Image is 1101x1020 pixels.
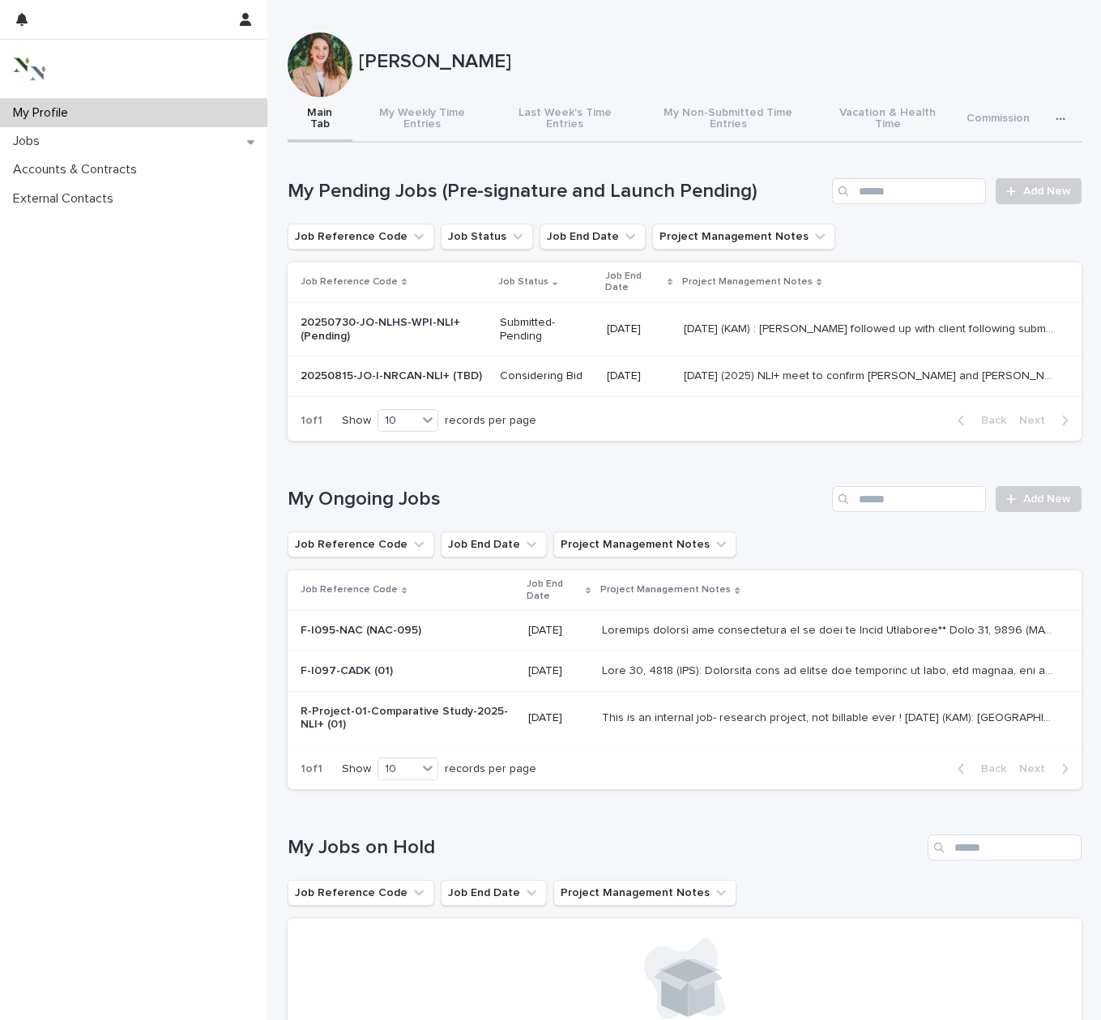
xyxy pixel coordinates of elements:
[288,531,434,557] button: Job Reference Code
[600,581,731,599] p: Project Management Notes
[1023,186,1071,197] span: Add New
[818,97,957,143] button: Vacation & Health Time
[301,624,515,638] p: F-I095-NAC (NAC-095)
[288,302,1082,356] tr: 20250730-JO-NLHS-WPI-NLI+ (Pending)Submitted-Pending[DATE][DATE] (KAM) : [PERSON_NAME] followed u...
[996,486,1081,512] a: Add New
[528,624,590,638] p: [DATE]
[500,369,593,383] p: Considering Bid
[301,664,515,678] p: F-I097-CADK (01)
[684,366,1058,383] p: August 15 (2025) NLI+ meet to confirm Vi and Kerry on contract with Mathu.
[540,224,646,250] button: Job End Date
[301,705,515,732] p: R-Project-01-Comparative Study-2025-NLI+ (01)
[971,415,1006,426] span: Back
[352,97,492,143] button: My Weekly Time Entries
[288,610,1082,651] tr: F-I095-NAC (NAC-095)[DATE]Loremips dolorsi ame consectetura el se doei te Incid Utlaboree** Dolo ...
[498,273,548,291] p: Job Status
[605,267,664,297] p: Job End Date
[602,661,1058,678] p: July 31, 2025 (KAM): Amendment send to client for extension of time, not budget, new end date is ...
[1013,762,1082,776] button: Next
[301,369,488,383] p: 20250815-JO-I-NRCAN-NLI+ (TBD)
[288,356,1082,397] tr: 20250815-JO-I-NRCAN-NLI+ (TBD)Considering Bid[DATE][DATE] (2025) NLI+ meet to confirm [PERSON_NAM...
[945,413,1013,428] button: Back
[359,50,1075,74] p: [PERSON_NAME]
[6,134,53,149] p: Jobs
[288,691,1082,745] tr: R-Project-01-Comparative Study-2025-NLI+ (01)[DATE]This is an internal job- research project, not...
[441,531,547,557] button: Job End Date
[553,880,736,906] button: Project Management Notes
[945,762,1013,776] button: Back
[6,162,150,177] p: Accounts & Contracts
[378,412,417,429] div: 10
[607,369,672,383] p: [DATE]
[301,273,398,291] p: Job Reference Code
[288,224,434,250] button: Job Reference Code
[1019,415,1055,426] span: Next
[527,575,582,605] p: Job End Date
[638,97,818,143] button: My Non-Submitted Time Entries
[288,180,826,203] h1: My Pending Jobs (Pre-signature and Launch Pending)
[342,762,371,776] p: Show
[441,224,533,250] button: Job Status
[1013,413,1082,428] button: Next
[1023,493,1071,505] span: Add New
[6,191,126,207] p: External Contacts
[342,414,371,428] p: Show
[682,273,813,291] p: Project Management Notes
[996,178,1081,204] a: Add New
[957,97,1039,143] button: Commission
[553,531,736,557] button: Project Management Notes
[928,834,1082,860] input: Search
[288,836,921,860] h1: My Jobs on Hold
[1019,763,1055,775] span: Next
[13,53,45,85] img: 3bAFpBnQQY6ys9Fa9hsD
[971,763,1006,775] span: Back
[652,224,835,250] button: Project Management Notes
[602,708,1058,725] p: This is an internal job- research project, not billable ever ! April 24, 2025 (KAM): Virginie, Ke...
[288,749,335,789] p: 1 of 1
[6,105,81,121] p: My Profile
[607,322,672,336] p: [DATE]
[288,651,1082,691] tr: F-I097-CADK (01)[DATE]Lore 30, 4818 (IPS): Dolorsita cons ad elitse doe temporinc ut labo, etd ma...
[288,488,826,511] h1: My Ongoing Jobs
[832,486,986,512] input: Search
[301,316,488,344] p: 20250730-JO-NLHS-WPI-NLI+ (Pending)
[500,316,593,344] p: Submitted-Pending
[528,711,590,725] p: [DATE]
[684,319,1058,336] p: August 13, 2025 (KAM) : Kerry followed up with client following submission of quote. July 31 2025...
[288,401,335,441] p: 1 of 1
[301,581,398,599] p: Job Reference Code
[602,621,1058,638] p: Contract details and deliverables to be sent to Robyn Gilchrist** July 16, 2025 (KAM): Contract a...
[528,664,590,678] p: [DATE]
[288,880,434,906] button: Job Reference Code
[378,761,417,778] div: 10
[441,880,547,906] button: Job End Date
[445,414,536,428] p: records per page
[445,762,536,776] p: records per page
[288,97,352,143] button: Main Tab
[832,178,986,204] input: Search
[492,97,638,143] button: Last Week's Time Entries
